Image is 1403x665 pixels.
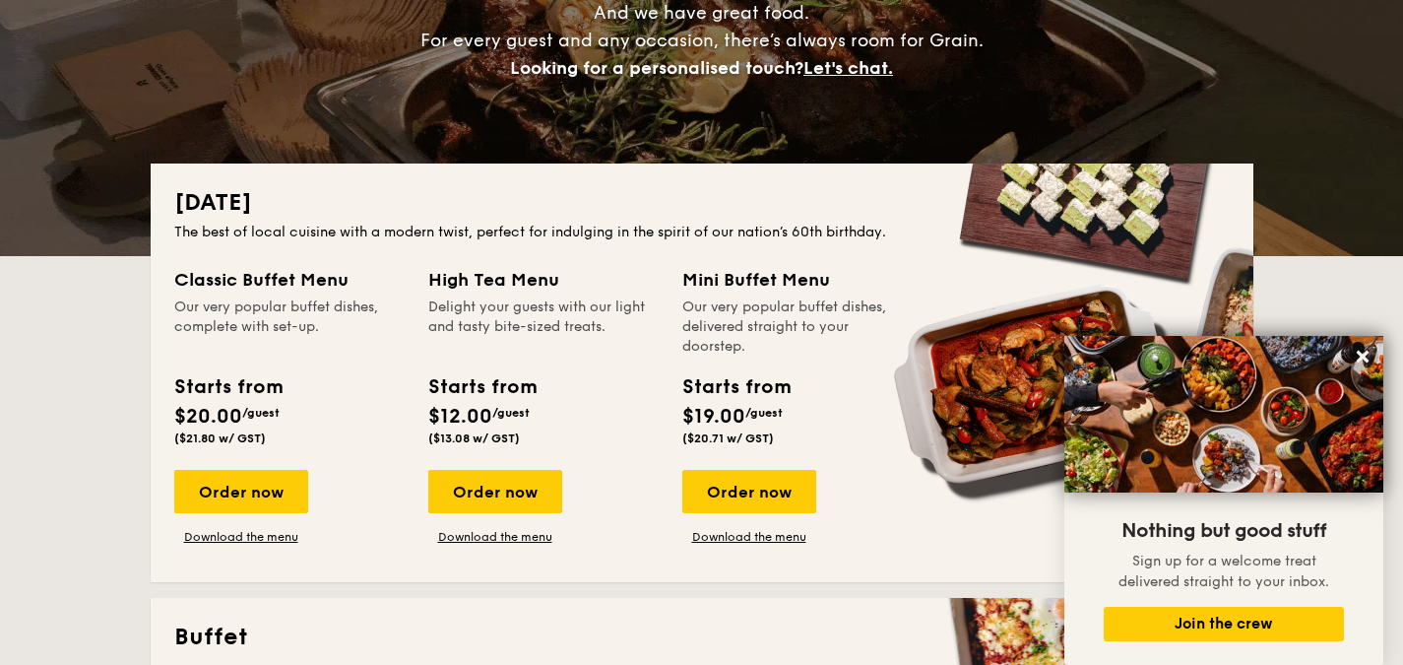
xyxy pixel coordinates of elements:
div: The best of local cuisine with a modern twist, perfect for indulging in the spirit of our nation’... [174,223,1230,242]
div: Mini Buffet Menu [682,266,913,294]
span: Sign up for a welcome treat delivered straight to your inbox. [1118,553,1329,590]
a: Download the menu [428,529,562,545]
h2: [DATE] [174,187,1230,219]
div: Order now [682,470,816,513]
span: $19.00 [682,405,745,429]
span: ($20.71 w/ GST) [682,432,774,445]
span: Let's chat. [803,57,893,79]
div: Order now [174,470,308,513]
div: High Tea Menu [428,266,659,294]
button: Join the crew [1104,607,1344,641]
div: Starts from [682,372,790,402]
img: DSC07876-Edit02-Large.jpeg [1064,336,1383,493]
div: Starts from [174,372,282,402]
span: Looking for a personalised touch? [510,57,803,79]
span: /guest [745,406,783,420]
span: And we have great food. For every guest and any occasion, there’s always room for Grain. [420,2,984,79]
span: ($13.08 w/ GST) [428,432,520,445]
span: Nothing but good stuff [1121,519,1326,543]
div: Delight your guests with our light and tasty bite-sized treats. [428,298,659,357]
a: Download the menu [682,529,816,545]
div: Our very popular buffet dishes, delivered straight to your doorstep. [682,298,913,357]
div: Classic Buffet Menu [174,266,405,294]
a: Download the menu [174,529,308,545]
span: ($21.80 w/ GST) [174,432,266,445]
button: Close [1347,341,1378,372]
h2: Buffet [174,622,1230,653]
div: Our very popular buffet dishes, complete with set-up. [174,298,405,357]
span: /guest [242,406,280,420]
span: $12.00 [428,405,492,429]
div: Order now [428,470,562,513]
div: Starts from [428,372,536,402]
span: $20.00 [174,405,242,429]
span: /guest [492,406,530,420]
